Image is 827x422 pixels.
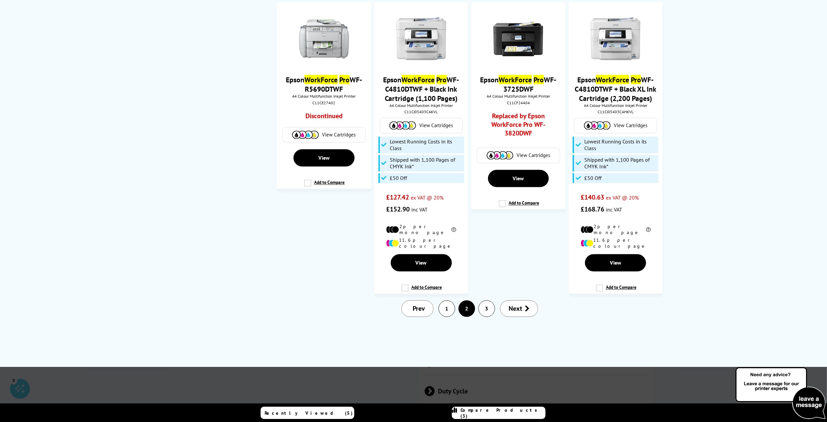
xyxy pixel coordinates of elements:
img: Epson-WF-C4810DTWF-Front-Small.jpg [396,14,446,64]
span: A4 Colour Multifunction Inkjet Printer [377,103,465,108]
a: Next [500,300,538,317]
a: View Cartridges [480,151,556,160]
img: Epson-WF-C4810DTWF-Front-Small.jpg [591,14,640,64]
img: Cartridges [487,151,513,160]
label: Add to Compare [401,285,442,297]
span: View [416,260,427,266]
span: Prev [413,304,425,313]
a: View [488,170,549,187]
span: Compare Products (3) [461,407,545,419]
mark: Pro [631,75,641,84]
label: Add to Compare [304,180,345,192]
span: View [318,155,330,161]
div: C11CJ05403CAKVL [379,110,463,115]
div: C11CE27402 [282,100,366,105]
span: Shipped with 1,100 Pages of CMYK Ink* [584,157,657,170]
a: EpsonWorkForce ProWF-C4810DTWF + Black Ink Cartridge (1,100 Pages) [383,75,459,103]
img: Cartridges [584,122,611,130]
span: Lowest Running Costs in its Class [584,138,657,152]
li: 11.6p per colour page [386,237,456,249]
span: £50 Off [390,175,407,182]
span: £152.90 [386,205,410,214]
a: View [585,254,646,272]
a: 1 [439,301,455,317]
img: epson-wf-3725dwf-front-small.jpg [493,14,543,64]
span: A4 Colour Multifunction Inkjet Printer [280,94,368,99]
a: Replaced by Epson WorkForce Pro WF-3820DWF [483,112,553,141]
img: Cartridges [389,122,416,130]
a: EpsonWorkForce ProWF-3725DWF [480,75,556,94]
a: Previous [401,300,434,317]
img: Open Live Chat window [734,366,827,421]
span: View Cartridges [419,123,453,129]
span: Recently Viewed (5) [265,410,353,416]
span: View Cartridges [517,152,550,159]
mark: Pro [437,75,447,84]
span: Lowest Running Costs in its Class [390,138,462,152]
span: Shipped with 1,100 Pages of CMYK Ink* [390,157,462,170]
div: Discontinued [289,112,359,124]
a: EpsonWorkForce ProWF-R5690DTWF [286,75,362,94]
span: View Cartridges [322,132,356,138]
span: £140.63 [581,193,604,202]
span: A4 Colour Multifunction Inkjet Printer [572,103,659,108]
li: 2p per mono page [581,224,651,236]
li: 11.6p per colour page [581,237,651,249]
span: £127.42 [386,193,409,202]
mark: WorkForce [499,75,532,84]
span: inc VAT [606,207,622,213]
span: £50 Off [584,175,602,182]
label: Add to Compare [499,200,539,213]
span: Next [509,304,522,313]
img: Cartridges [292,131,319,139]
a: 3 [479,301,495,317]
a: View Cartridges [578,122,653,130]
a: Compare Products (3) [452,407,545,419]
span: A4 Colour Multifunction Inkjet Printer [475,94,562,99]
mark: WorkForce [304,75,338,84]
div: C11CF24404 [476,100,560,105]
mark: Pro [339,75,350,84]
a: View [293,149,355,167]
mark: Pro [534,75,544,84]
div: C11CJ05403CAHKVL [574,110,658,115]
a: View Cartridges [383,122,459,130]
span: inc VAT [411,207,428,213]
span: ex VAT @ 20% [411,195,444,201]
a: View Cartridges [286,131,362,139]
span: View Cartridges [614,123,647,129]
span: £168.76 [581,205,604,214]
mark: WorkForce [402,75,435,84]
span: View [513,175,524,182]
a: Recently Viewed (5) [261,407,354,419]
img: epson-wfr5690dwf-front-small.jpg [299,14,349,64]
a: View [391,254,452,272]
a: EpsonWorkForce ProWF-C4810DTWF + Black XL Ink Cartridge (2,200 Pages) [575,75,656,103]
li: 2p per mono page [386,224,456,236]
label: Add to Compare [596,285,636,297]
span: View [610,260,621,266]
mark: WorkForce [596,75,629,84]
span: ex VAT @ 20% [606,195,639,201]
